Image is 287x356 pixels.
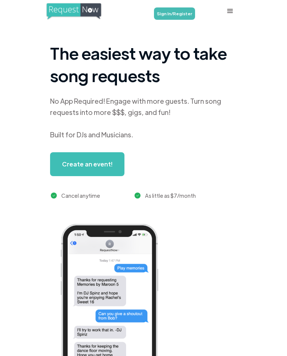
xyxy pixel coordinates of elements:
[50,96,237,140] div: No App Required! Engage with more guests. Turn song requests into more $$$, gigs, and fun! Built ...
[135,193,141,199] img: green checkmark
[51,193,57,199] img: green checkmark
[154,7,195,20] a: Sign In/Register
[61,191,100,200] div: Cancel anytime
[50,152,124,176] a: Create an event!
[50,42,237,87] h1: The easiest way to take song requests
[46,2,113,20] a: home
[145,191,196,200] div: As little as $7/month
